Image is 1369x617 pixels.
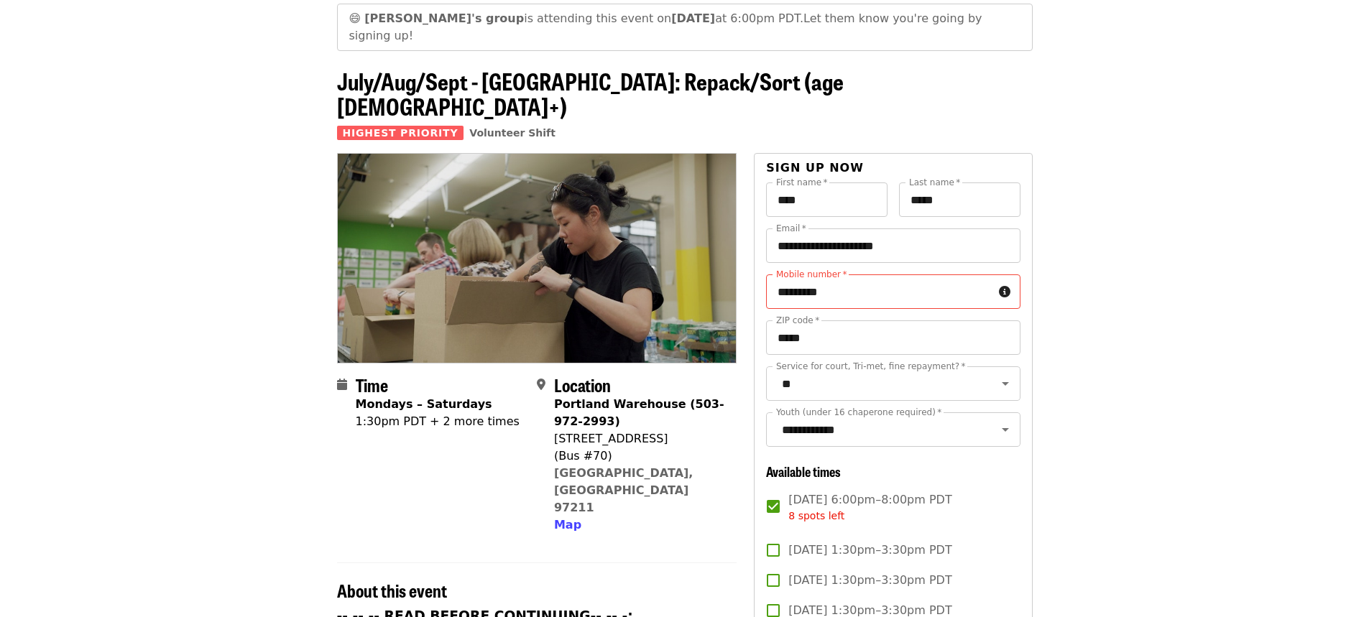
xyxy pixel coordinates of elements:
[337,577,447,603] span: About this event
[899,182,1020,217] input: Last name
[788,542,951,559] span: [DATE] 1:30pm–3:30pm PDT
[776,362,966,371] label: Service for court, Tri-met, fine repayment?
[909,178,960,187] label: Last name
[788,510,844,521] span: 8 spots left
[554,466,693,514] a: [GEOGRAPHIC_DATA], [GEOGRAPHIC_DATA] 97211
[356,372,388,397] span: Time
[766,274,992,309] input: Mobile number
[356,413,520,430] div: 1:30pm PDT + 2 more times
[776,270,847,279] label: Mobile number
[766,182,888,217] input: First name
[554,516,581,534] button: Map
[776,224,806,233] label: Email
[356,397,492,411] strong: Mondays – Saturdays
[766,320,1020,355] input: ZIP code
[537,378,545,391] i: map-marker-alt icon
[554,372,611,397] span: Location
[788,572,951,589] span: [DATE] 1:30pm–3:30pm PDT
[776,408,941,417] label: Youth (under 16 chaperone required)
[554,430,725,447] div: [STREET_ADDRESS]
[337,378,347,391] i: calendar icon
[338,154,737,362] img: July/Aug/Sept - Portland: Repack/Sort (age 8+) organized by Oregon Food Bank
[776,316,819,325] label: ZIP code
[766,161,864,175] span: Sign up now
[337,64,844,123] span: July/Aug/Sept - [GEOGRAPHIC_DATA]: Repack/Sort (age [DEMOGRAPHIC_DATA]+)
[554,518,581,532] span: Map
[364,11,803,25] span: is attending this event on at 6:00pm PDT.
[469,127,556,139] a: Volunteer Shift
[999,285,1010,299] i: circle-info icon
[554,447,725,465] div: (Bus #70)
[995,419,1015,440] button: Open
[349,11,361,25] span: grinning face emoji
[671,11,715,25] strong: [DATE]
[788,491,951,524] span: [DATE] 6:00pm–8:00pm PDT
[995,374,1015,394] button: Open
[364,11,524,25] strong: [PERSON_NAME]'s group
[766,462,841,481] span: Available times
[776,178,828,187] label: First name
[337,126,464,140] span: Highest Priority
[766,228,1020,263] input: Email
[554,397,724,428] strong: Portland Warehouse (503-972-2993)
